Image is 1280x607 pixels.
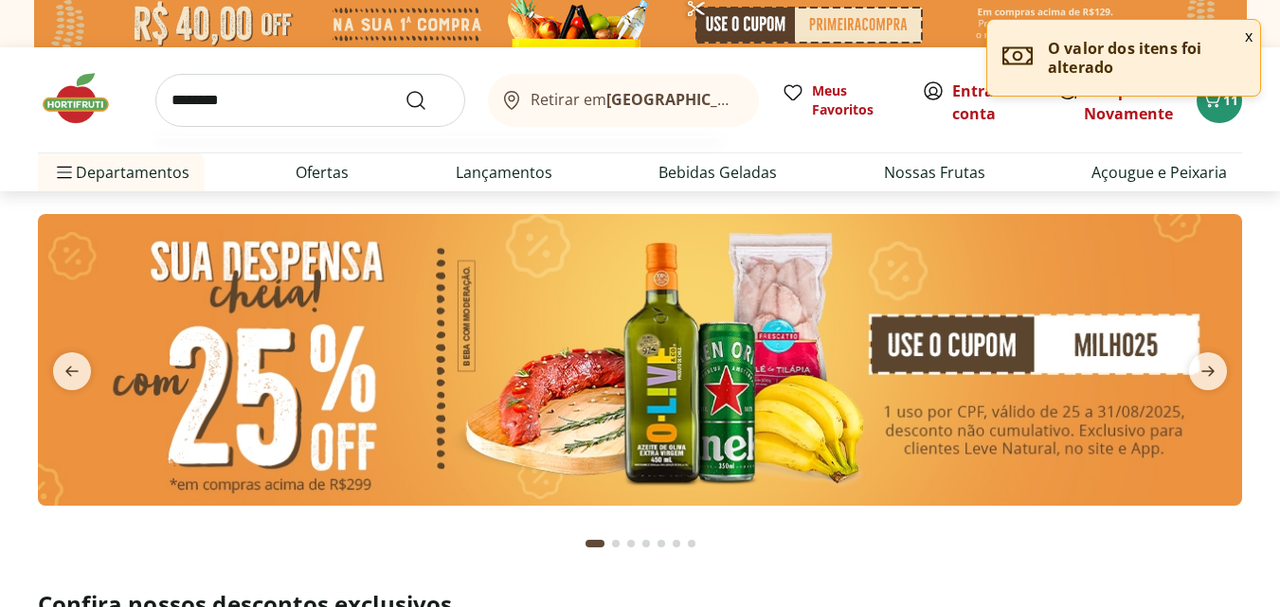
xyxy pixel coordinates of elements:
span: 11 [1223,91,1238,109]
a: Meus Favoritos [782,81,899,119]
button: previous [38,352,106,390]
a: Lançamentos [456,161,552,184]
a: Bebidas Geladas [658,161,777,184]
button: Go to page 5 from fs-carousel [654,521,669,566]
span: Retirar em [531,91,740,108]
button: Fechar notificação [1237,20,1260,52]
button: Go to page 6 from fs-carousel [669,521,684,566]
button: Go to page 7 from fs-carousel [684,521,699,566]
p: O valor dos itens foi alterado [1048,39,1245,77]
a: Entrar [952,80,1001,101]
span: Departamentos [53,150,189,195]
span: ou [952,80,1037,125]
button: Go to page 4 from fs-carousel [639,521,654,566]
img: Hortifruti [38,70,133,127]
input: search [155,74,465,127]
b: [GEOGRAPHIC_DATA]/[GEOGRAPHIC_DATA] [606,89,926,110]
a: Criar conta [952,80,1056,124]
img: cupom [38,214,1242,506]
button: next [1174,352,1242,390]
a: Ofertas [296,161,349,184]
span: Meus Favoritos [812,81,899,119]
button: Submit Search [405,89,450,112]
button: Go to page 3 from fs-carousel [623,521,639,566]
a: Açougue e Peixaria [1091,161,1227,184]
button: Carrinho [1197,78,1242,123]
a: Comprar Novamente [1084,80,1173,124]
a: Nossas Frutas [884,161,985,184]
button: Go to page 2 from fs-carousel [608,521,623,566]
button: Current page from fs-carousel [582,521,608,566]
button: Retirar em[GEOGRAPHIC_DATA]/[GEOGRAPHIC_DATA] [488,74,759,127]
button: Menu [53,150,76,195]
